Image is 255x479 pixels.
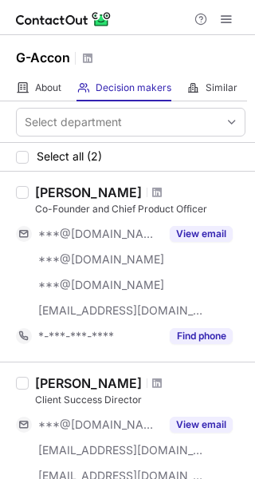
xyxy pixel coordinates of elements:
[38,227,160,241] span: ***@[DOMAIN_NAME]
[35,184,142,200] div: [PERSON_NAME]
[38,443,204,457] span: [EMAIL_ADDRESS][DOMAIN_NAME]
[37,150,102,163] span: Select all (2)
[206,81,237,94] span: Similar
[38,303,204,318] span: [EMAIL_ADDRESS][DOMAIN_NAME]
[38,418,160,432] span: ***@[DOMAIN_NAME]
[16,10,112,29] img: ContactOut v5.3.10
[35,393,245,407] div: Client Success Director
[38,252,164,267] span: ***@[DOMAIN_NAME]
[170,328,233,344] button: Reveal Button
[35,375,142,391] div: [PERSON_NAME]
[16,48,70,67] h1: G-Accon
[38,278,164,292] span: ***@[DOMAIN_NAME]
[170,417,233,433] button: Reveal Button
[35,202,245,216] div: Co-Founder and Chief Product Officer
[35,81,61,94] span: About
[25,114,122,130] div: Select department
[170,226,233,242] button: Reveal Button
[96,81,171,94] span: Decision makers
